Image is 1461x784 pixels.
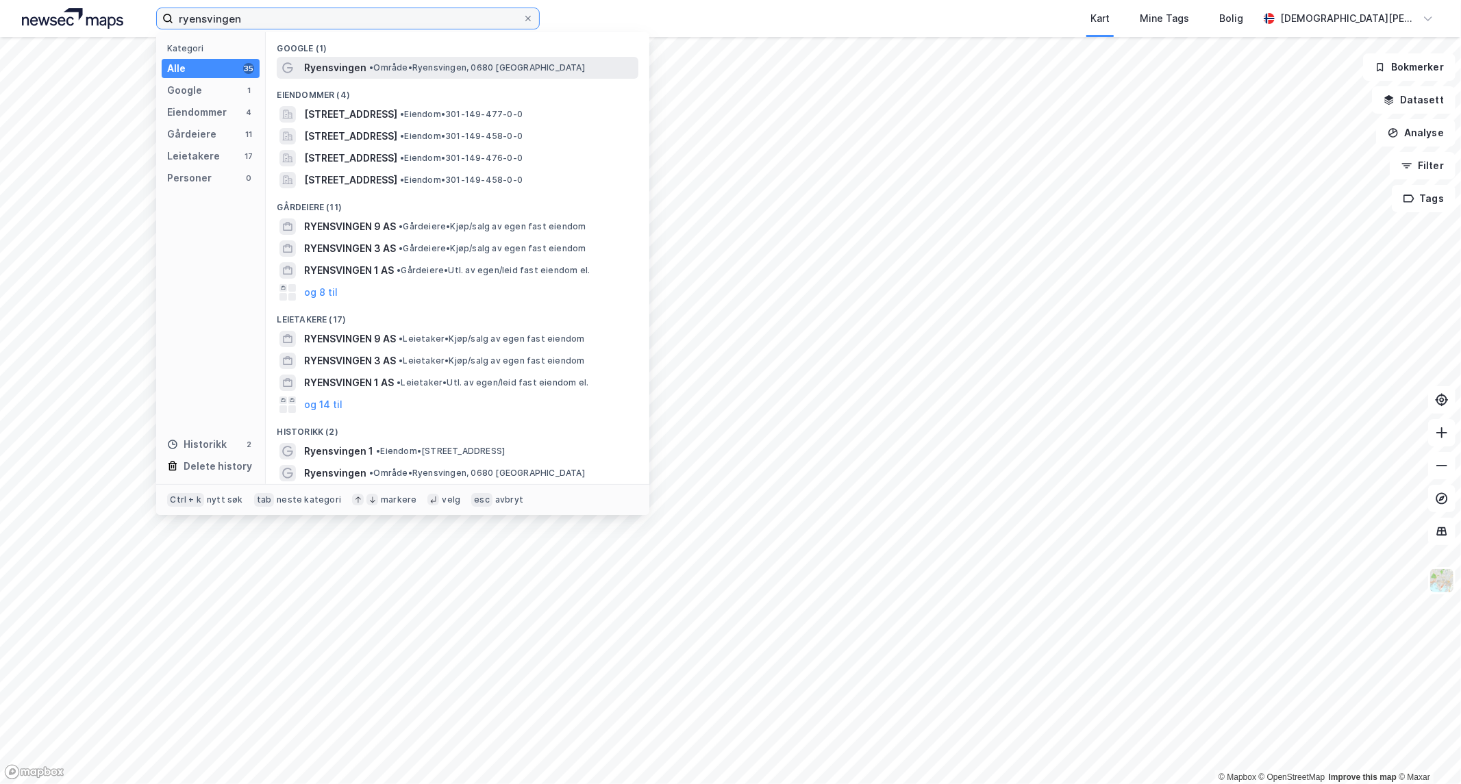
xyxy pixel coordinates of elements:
div: [DEMOGRAPHIC_DATA][PERSON_NAME] [1280,10,1417,27]
span: [STREET_ADDRESS] [304,128,397,144]
a: Improve this map [1329,772,1397,782]
div: 11 [243,129,254,140]
span: Gårdeiere • Kjøp/salg av egen fast eiendom [399,221,586,232]
div: Gårdeiere [167,126,216,142]
img: logo.a4113a55bc3d86da70a041830d287a7e.svg [22,8,123,29]
span: • [399,243,403,253]
span: RYENSVINGEN 3 AS [304,240,396,257]
div: Eiendommer (4) [266,79,649,103]
div: 0 [243,173,254,184]
span: • [400,131,404,141]
div: 4 [243,107,254,118]
span: Ryensvingen 1 [304,443,373,459]
button: Analyse [1376,119,1456,147]
div: Personer [167,170,212,186]
div: 35 [243,63,254,74]
span: Ryensvingen [304,465,366,481]
span: • [376,446,380,456]
div: Historikk (2) [266,416,649,440]
span: Område • Ryensvingen, 0680 [GEOGRAPHIC_DATA] [369,468,585,479]
span: Gårdeiere • Kjøp/salg av egen fast eiendom [399,243,586,254]
div: Delete history [184,458,252,475]
span: • [369,468,373,478]
div: nytt søk [207,494,243,505]
span: RYENSVINGEN 3 AS [304,353,396,369]
span: Eiendom • 301-149-476-0-0 [400,153,523,164]
div: Gårdeiere (11) [266,191,649,216]
button: og 14 til [304,396,342,413]
span: Eiendom • 301-149-458-0-0 [400,175,523,186]
div: Leietakere (17) [266,303,649,328]
div: Kontrollprogram for chat [1393,718,1461,784]
span: • [400,175,404,185]
div: esc [471,493,492,507]
div: tab [254,493,275,507]
div: Eiendommer [167,104,227,121]
span: RYENSVINGEN 9 AS [304,331,396,347]
span: • [399,221,403,231]
span: Eiendom • [STREET_ADDRESS] [376,446,505,457]
div: Kart [1090,10,1110,27]
button: Tags [1392,185,1456,212]
span: • [397,265,401,275]
div: Historikk [167,436,227,453]
div: velg [442,494,460,505]
div: 17 [243,151,254,162]
span: Leietaker • Kjøp/salg av egen fast eiendom [399,355,584,366]
button: Filter [1390,152,1456,179]
span: • [400,109,404,119]
span: Område • Ryensvingen, 0680 [GEOGRAPHIC_DATA] [369,62,585,73]
button: og 8 til [304,284,338,301]
span: • [397,377,401,388]
span: Leietaker • Kjøp/salg av egen fast eiendom [399,333,584,344]
div: Leietakere [167,148,220,164]
div: Google [167,82,202,99]
span: Eiendom • 301-149-477-0-0 [400,109,523,120]
img: Z [1429,568,1455,594]
div: Mine Tags [1140,10,1189,27]
span: Ryensvingen [304,60,366,76]
span: [STREET_ADDRESS] [304,106,397,123]
a: OpenStreetMap [1259,772,1325,782]
span: RYENSVINGEN 1 AS [304,375,394,391]
span: • [400,153,404,163]
span: Eiendom • 301-149-458-0-0 [400,131,523,142]
span: [STREET_ADDRESS] [304,150,397,166]
button: Bokmerker [1363,53,1456,81]
div: 1 [243,85,254,96]
span: • [399,355,403,366]
span: RYENSVINGEN 9 AS [304,218,396,235]
span: Gårdeiere • Utl. av egen/leid fast eiendom el. [397,265,590,276]
input: Søk på adresse, matrikkel, gårdeiere, leietakere eller personer [173,8,523,29]
div: Google (1) [266,32,649,57]
div: markere [381,494,416,505]
div: neste kategori [277,494,341,505]
div: Kategori [167,43,260,53]
span: [STREET_ADDRESS] [304,172,397,188]
div: 2 [243,439,254,450]
a: Mapbox homepage [4,764,64,780]
div: avbryt [495,494,523,505]
span: Leietaker • Utl. av egen/leid fast eiendom el. [397,377,588,388]
div: Bolig [1219,10,1243,27]
span: RYENSVINGEN 1 AS [304,262,394,279]
div: Ctrl + k [167,493,204,507]
iframe: Chat Widget [1393,718,1461,784]
a: Mapbox [1219,772,1256,782]
span: • [399,333,403,344]
button: Datasett [1372,86,1456,114]
div: Alle [167,60,186,77]
span: • [369,62,373,73]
